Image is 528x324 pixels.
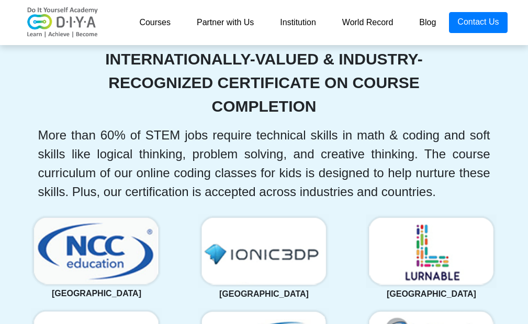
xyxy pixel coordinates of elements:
img: slide-6-logo-2.png [198,214,329,288]
a: Courses [126,12,184,33]
div: More than 60% of STEM jobs require technical skills in math & coding and soft skills like logical... [38,126,490,201]
img: logo-v2.png [21,7,105,38]
div: [GEOGRAPHIC_DATA] [21,287,173,300]
a: Partner with Us [184,12,267,33]
a: World Record [329,12,407,33]
a: Institution [267,12,329,33]
a: Contact Us [449,12,507,33]
img: slide-6-logo-3.png [366,214,497,288]
div: [GEOGRAPHIC_DATA] [188,288,340,300]
a: Blog [406,12,449,33]
div: [GEOGRAPHIC_DATA] [355,288,507,300]
img: slide-6-logo-1.png [31,214,162,287]
div: Internationally-valued & industry-recognized certificate on course completion [88,47,440,118]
